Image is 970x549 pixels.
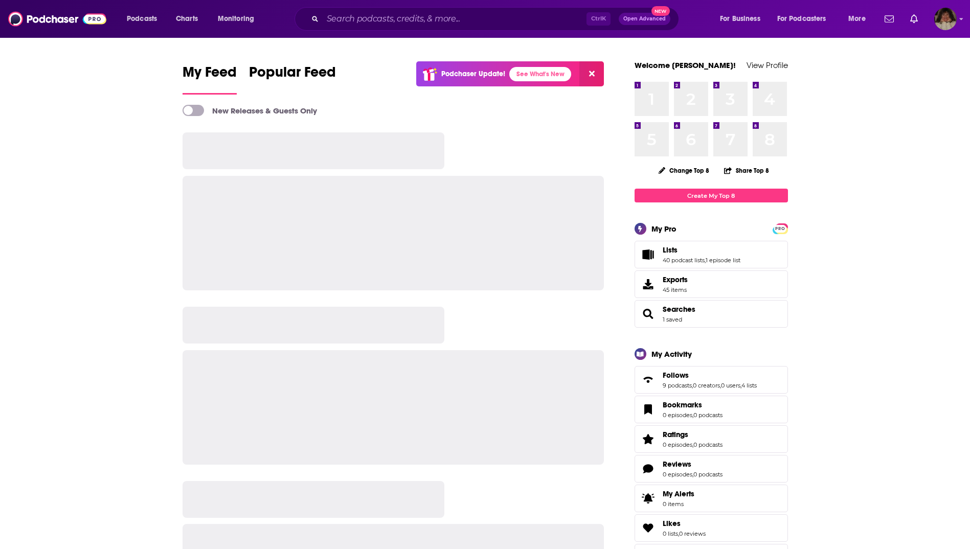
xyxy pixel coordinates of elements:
a: Likes [663,519,706,528]
span: My Alerts [663,489,694,498]
a: 40 podcast lists [663,257,705,264]
span: Follows [635,366,788,394]
a: 9 podcasts [663,382,692,389]
a: Show notifications dropdown [881,10,898,28]
span: Lists [635,241,788,268]
a: Lists [638,247,659,262]
span: , [740,382,741,389]
span: Open Advanced [623,16,666,21]
a: Ratings [663,430,723,439]
a: Reviews [638,462,659,476]
span: New [651,6,670,16]
span: PRO [774,225,786,233]
button: Open AdvancedNew [619,13,670,25]
img: User Profile [934,8,957,30]
span: , [705,257,706,264]
span: Podcasts [127,12,157,26]
p: Podchaser Update! [441,70,505,78]
span: Logged in as angelport [934,8,957,30]
a: Welcome [PERSON_NAME]! [635,60,736,70]
span: , [692,382,693,389]
button: Share Top 8 [724,161,770,180]
div: My Activity [651,349,692,359]
img: Podchaser - Follow, Share and Rate Podcasts [8,9,106,29]
a: Show notifications dropdown [906,10,922,28]
a: PRO [774,224,786,232]
button: Change Top 8 [652,164,716,177]
a: Charts [169,11,204,27]
a: Bookmarks [663,400,723,409]
button: open menu [211,11,267,27]
span: Monitoring [218,12,254,26]
a: See What's New [509,67,571,81]
a: 0 episodes [663,471,692,478]
span: My Feed [183,63,237,87]
a: Popular Feed [249,63,336,95]
span: Exports [663,275,688,284]
span: Follows [663,371,689,380]
span: Ratings [663,430,688,439]
a: 0 creators [693,382,720,389]
div: Search podcasts, credits, & more... [304,7,689,31]
div: My Pro [651,224,676,234]
span: Charts [176,12,198,26]
span: For Business [720,12,760,26]
span: Ctrl K [586,12,611,26]
a: Create My Top 8 [635,189,788,202]
span: Ratings [635,425,788,453]
a: New Releases & Guests Only [183,105,317,116]
a: 4 lists [741,382,757,389]
span: , [692,441,693,448]
span: Likes [635,514,788,542]
span: , [678,530,679,537]
a: 1 episode list [706,257,740,264]
a: My Alerts [635,485,788,512]
span: Exports [638,277,659,291]
a: Bookmarks [638,402,659,417]
span: Reviews [635,455,788,483]
span: Bookmarks [635,396,788,423]
span: 0 items [663,500,694,508]
span: Likes [663,519,681,528]
a: Exports [635,270,788,298]
span: Searches [635,300,788,328]
span: Lists [663,245,678,255]
a: 0 podcasts [693,471,723,478]
a: 0 episodes [663,411,692,419]
a: Searches [638,307,659,321]
a: Ratings [638,432,659,446]
a: Searches [663,305,695,314]
a: Likes [638,521,659,535]
a: 0 podcasts [693,441,723,448]
a: Follows [663,371,757,380]
span: Popular Feed [249,63,336,87]
span: , [720,382,721,389]
span: , [692,411,693,419]
span: , [692,471,693,478]
a: 0 podcasts [693,411,723,419]
input: Search podcasts, credits, & more... [323,11,586,27]
span: Reviews [663,460,691,469]
span: For Podcasters [777,12,826,26]
button: Show profile menu [934,8,957,30]
a: Reviews [663,460,723,469]
button: open menu [841,11,878,27]
span: Bookmarks [663,400,702,409]
a: Follows [638,373,659,387]
span: More [848,12,866,26]
a: View Profile [747,60,788,70]
a: 0 lists [663,530,678,537]
a: Lists [663,245,740,255]
a: 1 saved [663,316,682,323]
button: open menu [771,11,841,27]
span: My Alerts [638,491,659,506]
a: 0 episodes [663,441,692,448]
a: 0 users [721,382,740,389]
span: 45 items [663,286,688,293]
button: open menu [120,11,170,27]
a: My Feed [183,63,237,95]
